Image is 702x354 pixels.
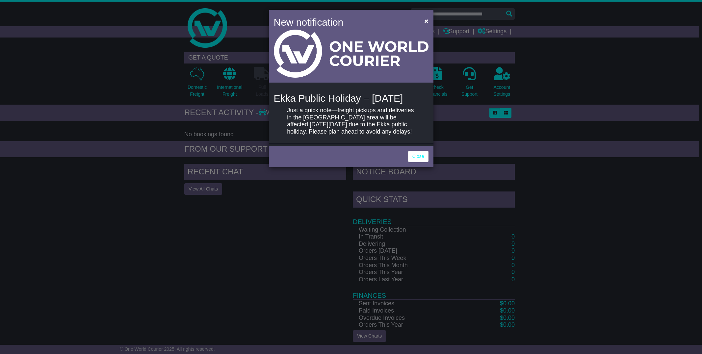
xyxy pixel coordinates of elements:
[408,151,429,162] a: Close
[287,107,415,135] p: Just a quick note—freight pickups and deliveries in the [GEOGRAPHIC_DATA] area will be affected [...
[421,14,431,28] button: Close
[274,93,429,104] h4: Ekka Public Holiday – [DATE]
[274,15,415,30] h4: New notification
[424,17,428,25] span: ×
[274,30,429,78] img: Light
